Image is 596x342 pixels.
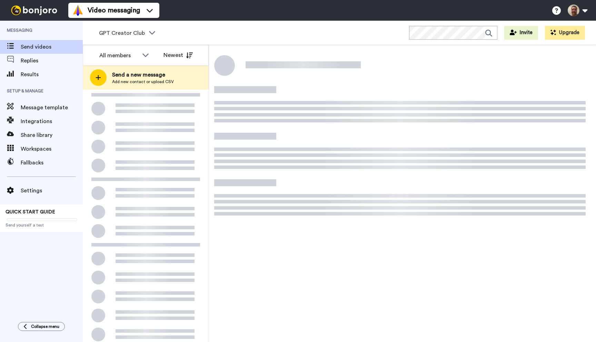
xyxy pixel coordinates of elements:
[8,6,60,15] img: bj-logo-header-white.svg
[21,103,83,112] span: Message template
[6,210,55,214] span: QUICK START GUIDE
[158,48,198,62] button: Newest
[31,324,59,329] span: Collapse menu
[112,79,174,84] span: Add new contact or upload CSV
[6,222,77,228] span: Send yourself a test
[21,117,83,125] span: Integrations
[545,26,585,40] button: Upgrade
[21,43,83,51] span: Send videos
[21,70,83,79] span: Results
[21,57,83,65] span: Replies
[21,131,83,139] span: Share library
[21,159,83,167] span: Fallbacks
[21,187,83,195] span: Settings
[99,29,145,37] span: GPT Creator Club
[112,71,174,79] span: Send a new message
[21,145,83,153] span: Workspaces
[72,5,83,16] img: vm-color.svg
[88,6,140,15] span: Video messaging
[99,51,139,60] div: All members
[18,322,65,331] button: Collapse menu
[504,26,538,40] button: Invite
